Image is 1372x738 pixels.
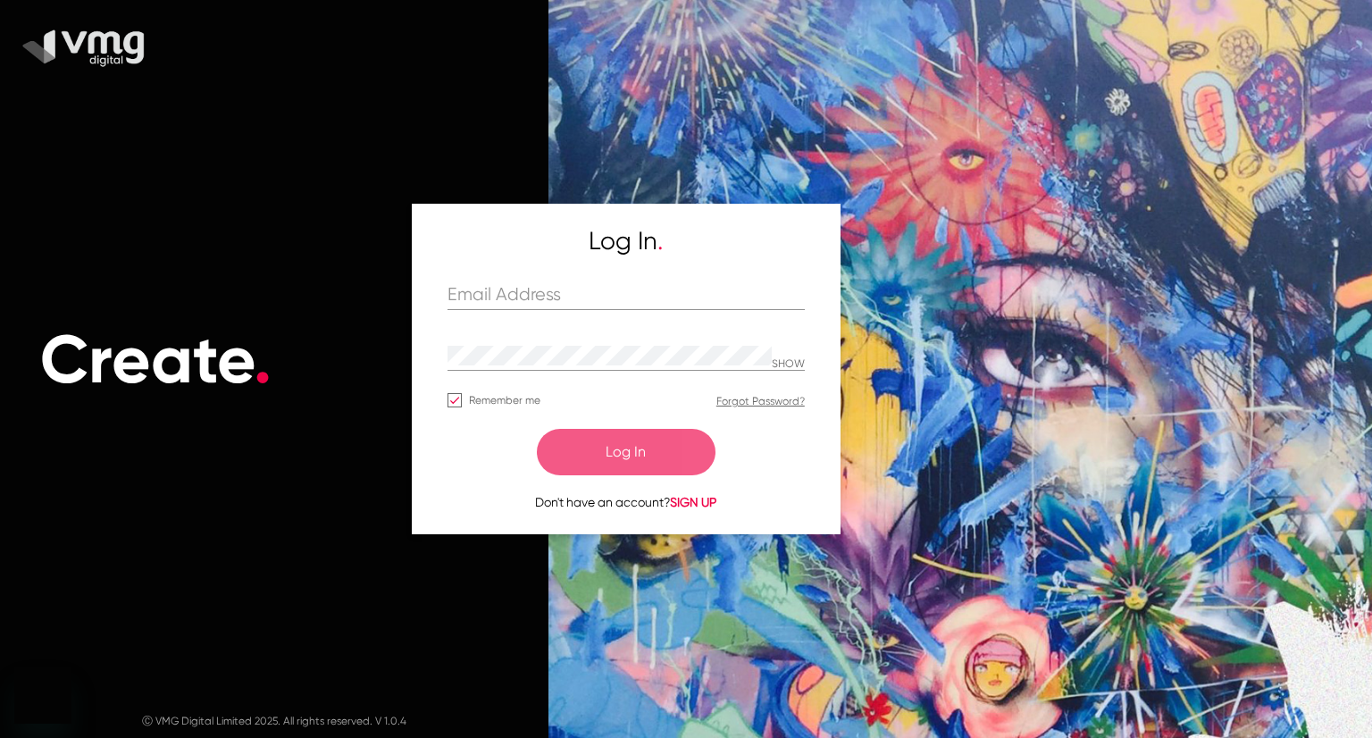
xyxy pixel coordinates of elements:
span: Remember me [469,390,540,411]
span: SIGN UP [670,495,716,509]
p: Don't have an account? [448,493,805,512]
a: Forgot Password? [716,395,805,407]
h5: Log In [448,226,805,256]
p: Hide password [772,358,805,371]
iframe: Button to launch messaging window [14,667,71,724]
input: Email Address [448,285,805,306]
span: . [657,226,663,256]
button: Log In [537,429,715,475]
span: . [254,319,272,400]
